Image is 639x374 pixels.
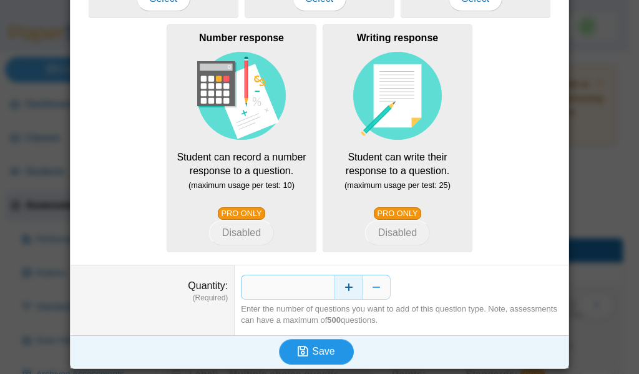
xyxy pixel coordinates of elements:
[312,346,334,357] span: Save
[222,227,261,238] span: Disabled
[327,315,341,325] b: 500
[199,32,284,43] b: Number response
[197,52,286,140] img: item-type-number-response.svg
[241,303,562,326] div: Enter the number of questions you want to add of this question type. Note, assessments can have a...
[334,275,363,300] button: Increase
[167,24,316,252] div: Student can record a number response to a question.
[357,32,438,43] b: Writing response
[365,220,430,245] button: Writing response Student can write their response to a question. (maximum usage per test: 25) PRO...
[209,220,274,245] button: Number response Student can record a number response to a question. (maximum usage per test: 10) ...
[363,275,391,300] button: Decrease
[77,293,228,303] dfn: (Required)
[279,339,354,364] button: Save
[188,180,295,190] small: (maximum usage per test: 10)
[353,52,442,140] img: item-type-writing-response.svg
[374,207,421,220] a: PRO ONLY
[344,180,451,190] small: (maximum usage per test: 25)
[378,227,417,238] span: Disabled
[218,207,265,220] a: PRO ONLY
[188,280,228,291] label: Quantity
[323,24,472,252] div: Student can write their response to a question.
